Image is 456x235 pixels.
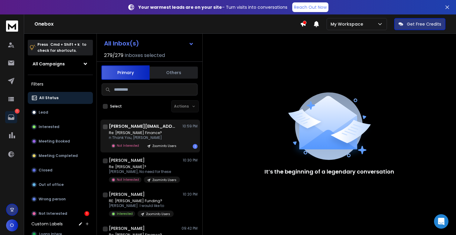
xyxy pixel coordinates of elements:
[99,37,199,49] button: All Inbox(s)
[28,208,93,220] button: Not Interested1
[109,199,174,203] p: RE: [PERSON_NAME] Funding?
[28,164,93,176] button: Closed
[28,80,93,88] h3: Filters
[34,20,300,28] h1: Onebox
[33,61,65,67] h1: All Campaigns
[109,169,180,174] p: [PERSON_NAME], No need for these
[109,157,145,163] h1: [PERSON_NAME]
[152,144,176,148] p: Zoominfo Users
[39,96,59,100] p: All Status
[109,225,145,231] h1: [PERSON_NAME]
[292,2,328,12] a: Reach Out Now
[37,42,86,54] p: Press to check for shortcuts.
[434,214,448,229] div: Open Intercom Messenger
[152,178,176,182] p: Zoominfo Users
[49,41,81,48] span: Cmd + Shift + k
[28,135,93,147] button: Meeting Booked
[28,193,93,205] button: Wrong person
[182,124,198,129] p: 10:59 PM
[117,177,139,182] p: Not Interested
[183,158,198,163] p: 10:30 PM
[101,65,150,80] button: Primary
[6,219,18,231] button: O
[331,21,366,27] p: My Workspace
[6,20,18,32] img: logo
[138,4,222,10] strong: Your warmest leads are on your site
[15,109,20,114] p: 1
[28,58,93,70] button: All Campaigns
[193,144,198,149] div: 1
[39,197,66,202] p: Wrong person
[407,21,441,27] p: Get Free Credits
[394,18,445,30] button: Get Free Credits
[28,179,93,191] button: Out of office
[109,135,180,140] p: n Thank You, [PERSON_NAME]
[28,121,93,133] button: Interested
[109,203,174,208] p: [PERSON_NAME]: I would like to
[39,168,52,173] p: Closed
[109,191,145,197] h1: [PERSON_NAME]
[104,52,123,59] span: 279 / 279
[182,226,198,231] p: 09:42 PM
[117,143,139,148] p: Not Interested
[39,182,64,187] p: Out of office
[39,110,48,115] p: Lead
[39,153,78,158] p: Meeting Completed
[31,221,63,227] h3: Custom Labels
[264,168,394,176] p: It’s the beginning of a legendary conversation
[39,211,67,216] p: Not Interested
[104,40,139,46] h1: All Inbox(s)
[28,92,93,104] button: All Status
[150,66,198,79] button: Others
[125,52,165,59] h3: Inboxes selected
[183,192,198,197] p: 10:20 PM
[110,104,122,109] label: Select
[146,212,170,216] p: Zoominfo Users
[84,211,89,216] div: 1
[109,164,180,169] p: Re: [PERSON_NAME]?
[109,123,175,129] h1: [PERSON_NAME][EMAIL_ADDRESS][DOMAIN_NAME]
[5,111,17,123] a: 1
[117,211,133,216] p: Interested
[109,130,180,135] p: Re: [PERSON_NAME] Finance?
[39,124,59,129] p: Interested
[39,139,70,144] p: Meeting Booked
[138,4,287,10] p: – Turn visits into conversations
[28,150,93,162] button: Meeting Completed
[28,106,93,118] button: Lead
[294,4,327,10] p: Reach Out Now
